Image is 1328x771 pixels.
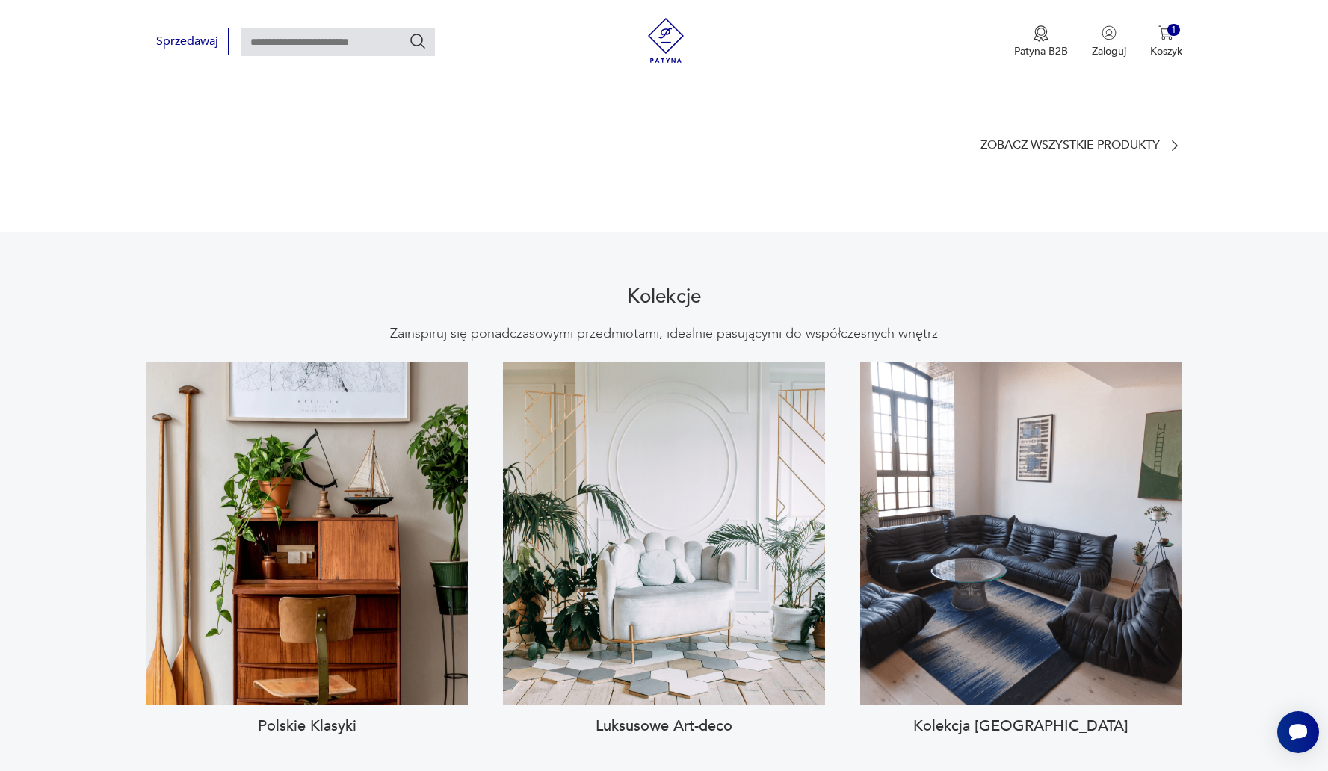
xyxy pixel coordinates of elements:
[146,717,468,735] h3: Polskie Klasyki
[860,717,1182,735] h3: Kolekcja [GEOGRAPHIC_DATA]
[1277,711,1319,753] iframe: Smartsupp widget button
[1102,25,1117,40] img: Ikonka użytkownika
[1034,25,1048,42] img: Ikona medalu
[146,37,229,48] a: Sprzedawaj
[409,32,427,50] button: Szukaj
[390,325,938,343] p: Zainspiruj się ponadczasowymi przedmiotami, idealnie pasującymi do współczesnych wnętrz
[1150,44,1182,58] p: Koszyk
[1014,25,1068,58] a: Ikona medaluPatyna B2B
[1014,25,1068,58] button: Patyna B2B
[503,717,825,735] h3: Luksusowe Art-deco
[980,138,1182,153] a: Zobacz wszystkie produkty
[146,28,229,55] button: Sprzedawaj
[980,140,1160,150] p: Zobacz wszystkie produkty
[627,288,701,306] h2: Kolekcje
[1092,25,1126,58] button: Zaloguj
[643,18,688,63] img: Patyna - sklep z meblami i dekoracjami vintage
[1167,24,1180,37] div: 1
[1150,25,1182,58] button: 1Koszyk
[1092,44,1126,58] p: Zaloguj
[1014,44,1068,58] p: Patyna B2B
[1158,25,1173,40] img: Ikona koszyka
